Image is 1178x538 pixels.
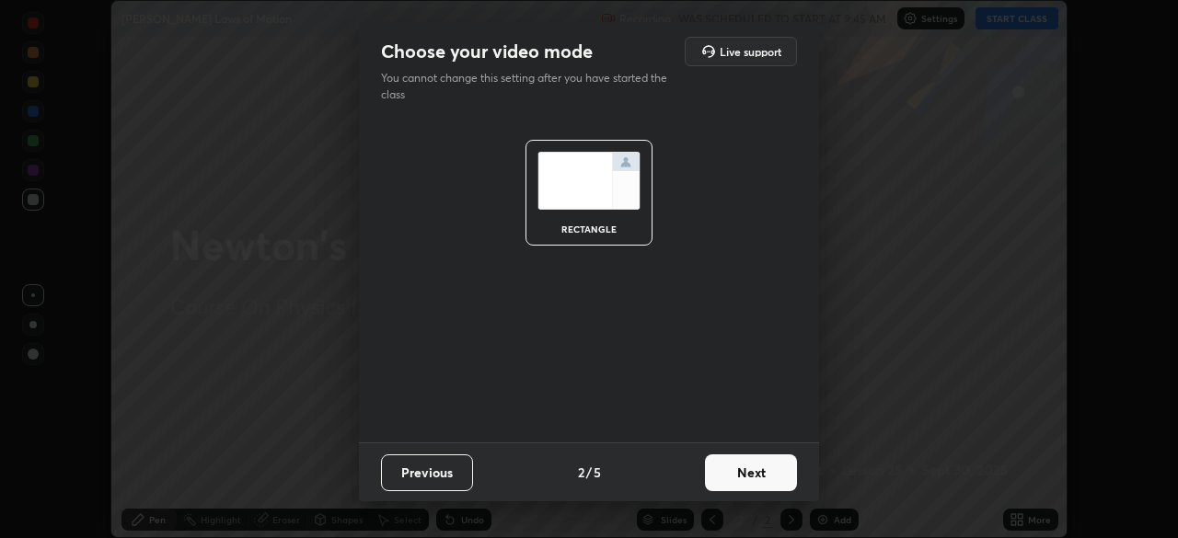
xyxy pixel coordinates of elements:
[552,224,626,234] div: rectangle
[578,463,584,482] h4: 2
[586,463,592,482] h4: /
[381,40,593,63] h2: Choose your video mode
[537,152,641,210] img: normalScreenIcon.ae25ed63.svg
[705,454,797,491] button: Next
[720,46,781,57] h5: Live support
[381,70,679,103] p: You cannot change this setting after you have started the class
[594,463,601,482] h4: 5
[381,454,473,491] button: Previous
